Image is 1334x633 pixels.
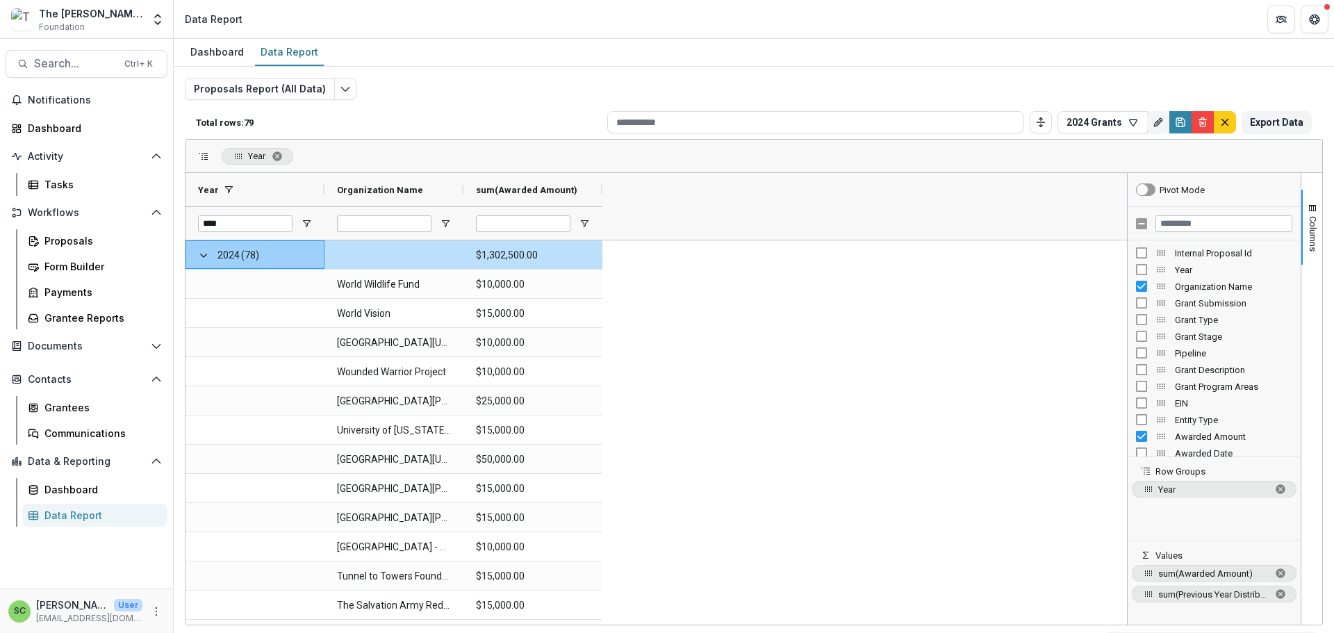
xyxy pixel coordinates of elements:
[1308,216,1318,252] span: Columns
[34,57,116,70] span: Search...
[122,56,156,72] div: Ctrl + K
[337,591,451,620] span: The Salvation Army Red Bank
[11,8,33,31] img: The Brunetti Foundation
[6,145,167,167] button: Open Activity
[44,482,156,497] div: Dashboard
[217,241,240,270] span: 2024
[22,504,167,527] a: Data Report
[337,475,451,503] span: [GEOGRAPHIC_DATA][PERSON_NAME]
[185,12,242,26] div: Data Report
[36,612,142,625] p: [EMAIL_ADDRESS][DOMAIN_NAME]
[1175,315,1292,325] span: Grant Type
[337,215,431,232] input: Organization Name Filter Input
[476,185,577,195] span: sum(Awarded Amount)
[255,39,324,66] a: Data Report
[198,215,293,232] input: Year Filter Input
[22,255,167,278] a: Form Builder
[28,94,162,106] span: Notifications
[1128,445,1301,461] div: Awarded Date Column
[1128,311,1301,328] div: Grant Type Column
[1128,278,1301,295] div: Organization Name Column
[1128,378,1301,395] div: Grant Program Areas Column
[1128,245,1301,261] div: Internal Proposal Id Column
[1132,565,1296,582] span: sum of Awarded Amount. Press ENTER to change the aggregation type. Press DELETE to remove
[1128,411,1301,428] div: Entity Type Column
[1030,111,1052,133] button: Toggle auto height
[44,426,156,441] div: Communications
[337,358,451,386] span: Wounded Warrior Project
[476,475,590,503] span: $15,000.00
[1158,589,1269,600] span: sum(Previous Year Distribution Amount (CURRENCY))
[1214,111,1236,133] button: default
[1155,550,1183,561] span: Values
[476,562,590,591] span: $15,000.00
[44,177,156,192] div: Tasks
[337,387,451,416] span: [GEOGRAPHIC_DATA][PERSON_NAME]
[6,335,167,357] button: Open Documents
[1192,111,1214,133] button: Delete
[579,218,590,229] button: Open Filter Menu
[1128,428,1301,445] div: Awarded Amount Column
[185,42,249,62] div: Dashboard
[337,416,451,445] span: University of [US_STATE] Foundation
[476,387,590,416] span: $25,000.00
[1128,328,1301,345] div: Grant Stage Column
[440,218,451,229] button: Open Filter Menu
[476,358,590,386] span: $10,000.00
[337,504,451,532] span: [GEOGRAPHIC_DATA][PERSON_NAME]
[337,329,451,357] span: [GEOGRAPHIC_DATA][US_STATE]
[1301,6,1328,33] button: Get Help
[1128,395,1301,411] div: EIN Column
[255,42,324,62] div: Data Report
[1175,431,1292,442] span: Awarded Amount
[1175,448,1292,459] span: Awarded Date
[476,445,590,474] span: $50,000.00
[28,340,145,352] span: Documents
[1128,561,1301,625] div: Values
[28,207,145,219] span: Workflows
[44,233,156,248] div: Proposals
[114,599,142,611] p: User
[1175,381,1292,392] span: Grant Program Areas
[28,121,156,135] div: Dashboard
[476,591,590,620] span: $15,000.00
[334,78,356,100] button: Edit selected report
[476,241,590,270] span: $1,302,500.00
[337,562,451,591] span: Tunnel to Towers Foundation
[337,299,451,328] span: World Vision
[22,478,167,501] a: Dashboard
[6,89,167,111] button: Notifications
[22,281,167,304] a: Payments
[241,241,259,270] span: (78)
[1158,484,1269,495] span: Year
[476,215,570,232] input: sum(Awarded Amount) Filter Input
[6,368,167,391] button: Open Contacts
[1155,215,1292,232] input: Filter Columns Input
[337,445,451,474] span: [GEOGRAPHIC_DATA][US_STATE], [GEOGRAPHIC_DATA][PERSON_NAME][MEDICAL_DATA]
[22,173,167,196] a: Tasks
[222,148,293,165] span: Year. Press ENTER to sort. Press DELETE to remove
[337,533,451,561] span: [GEOGRAPHIC_DATA] - School of Architecture
[14,607,26,616] div: Sonia Cavalli
[1242,111,1312,133] button: Export Data
[196,117,602,128] p: Total rows: 79
[6,50,167,78] button: Search...
[1175,248,1292,258] span: Internal Proposal Id
[6,450,167,472] button: Open Data & Reporting
[476,533,590,561] span: $10,000.00
[1128,295,1301,311] div: Grant Submission Column
[36,598,108,612] p: [PERSON_NAME]
[1175,398,1292,409] span: EIN
[1128,361,1301,378] div: Grant Description Column
[476,416,590,445] span: $15,000.00
[1158,568,1269,579] span: sum(Awarded Amount)
[1132,481,1296,498] span: Year. Press ENTER to sort. Press DELETE to remove
[1175,348,1292,359] span: Pipeline
[1147,111,1169,133] button: Rename
[148,6,167,33] button: Open entity switcher
[248,151,265,161] span: Year
[28,151,145,163] span: Activity
[337,185,423,195] span: Organization Name
[1175,365,1292,375] span: Grant Description
[28,456,145,468] span: Data & Reporting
